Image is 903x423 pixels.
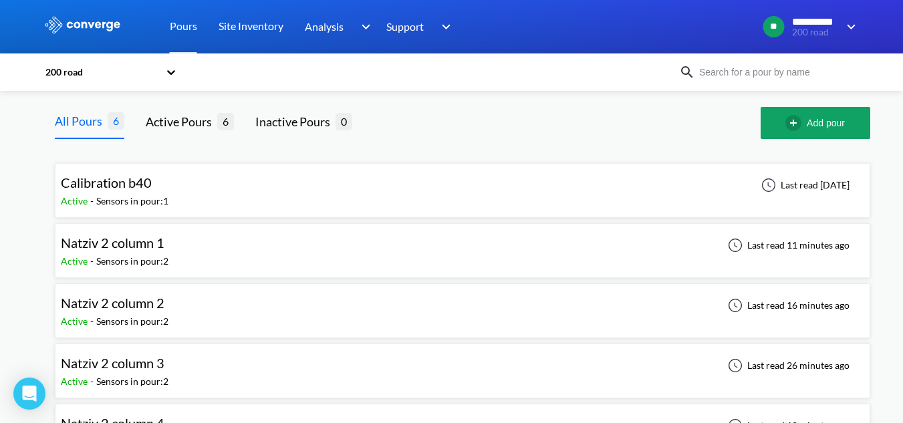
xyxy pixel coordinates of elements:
[61,376,90,387] span: Active
[336,113,352,130] span: 0
[305,18,344,35] span: Analysis
[61,315,90,327] span: Active
[761,107,870,139] button: Add pour
[721,297,854,313] div: Last read 16 minutes ago
[96,194,168,208] div: Sensors in pour: 1
[61,195,90,206] span: Active
[96,314,168,329] div: Sensors in pour: 2
[679,64,695,80] img: icon-search.svg
[90,195,96,206] span: -
[90,315,96,327] span: -
[695,65,857,80] input: Search for a pour by name
[96,374,168,389] div: Sensors in pour: 2
[55,112,108,130] div: All Pours
[386,18,424,35] span: Support
[96,254,168,269] div: Sensors in pour: 2
[44,65,159,80] div: 200 road
[44,16,122,33] img: logo_ewhite.svg
[55,239,870,250] a: Natziv 2 column 1Active-Sensors in pour:2Last read 11 minutes ago
[61,174,152,190] span: Calibration b40
[108,112,124,129] span: 6
[721,237,854,253] div: Last read 11 minutes ago
[792,27,838,37] span: 200 road
[90,255,96,267] span: -
[352,19,374,35] img: downArrow.svg
[217,113,234,130] span: 6
[255,112,336,131] div: Inactive Pours
[785,115,807,131] img: add-circle-outline.svg
[13,378,45,410] div: Open Intercom Messenger
[61,355,164,371] span: Natziv 2 column 3
[55,359,870,370] a: Natziv 2 column 3Active-Sensors in pour:2Last read 26 minutes ago
[55,299,870,310] a: Natziv 2 column 2Active-Sensors in pour:2Last read 16 minutes ago
[146,112,217,131] div: Active Pours
[61,255,90,267] span: Active
[838,19,860,35] img: downArrow.svg
[55,178,870,190] a: Calibration b40Active-Sensors in pour:1Last read [DATE]
[721,358,854,374] div: Last read 26 minutes ago
[433,19,455,35] img: downArrow.svg
[61,235,164,251] span: Natziv 2 column 1
[90,376,96,387] span: -
[754,177,854,193] div: Last read [DATE]
[61,295,164,311] span: Natziv 2 column 2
